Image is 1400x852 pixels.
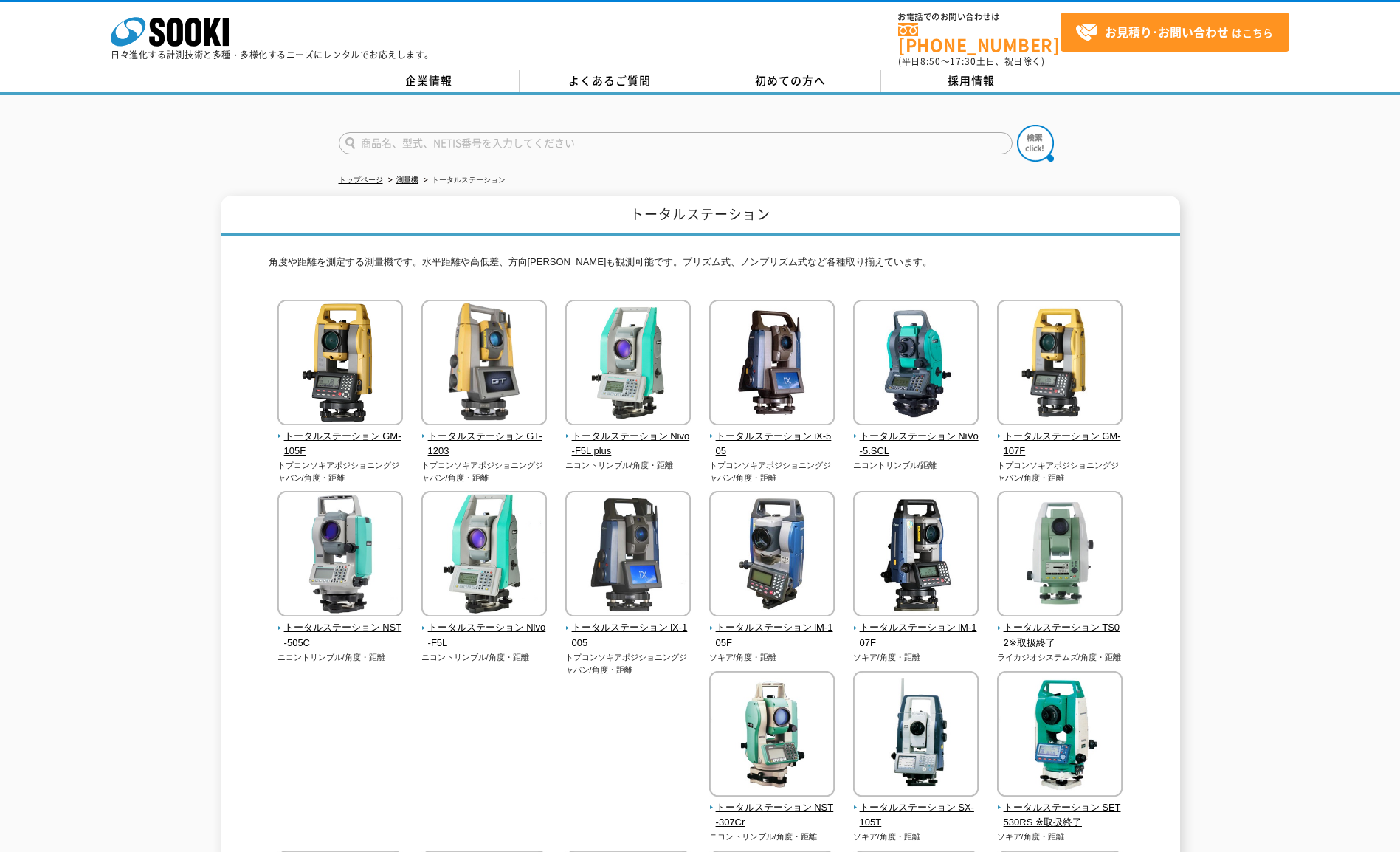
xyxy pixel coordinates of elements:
[853,671,979,800] img: トータルステーション SX-105T
[997,831,1123,843] p: ソキア/角度・距離
[997,800,1123,831] span: トータルステーション SET530RS ※取扱終了
[709,800,835,831] span: トータルステーション NST-307Cr
[709,491,835,620] img: トータルステーション iM-105F
[709,786,835,831] a: トータルステーション NST-307Cr
[277,620,404,651] span: トータルステーション NST-505C
[421,300,547,429] img: トータルステーション GT-1203
[709,607,835,651] a: トータルステーション iM-105F
[277,415,404,459] a: トータルステーション GM-105F
[853,607,979,651] a: トータルステーション iM-107F
[853,491,979,620] img: トータルステーション iM-107F
[997,786,1123,831] a: トータルステーション SET530RS ※取扱終了
[339,132,1013,154] input: 商品名、型式、NETIS番号を入力してください
[709,415,835,459] a: トータルステーション iX-505
[339,176,383,184] a: トップページ
[565,429,692,460] span: トータルステーション Nivo-F5L plus
[709,300,835,429] img: トータルステーション iX-505
[565,459,692,472] p: ニコントリンブル/角度・距離
[997,429,1123,460] span: トータルステーション GM-107F
[565,620,692,651] span: トータルステーション iX-1005
[853,831,979,843] p: ソキア/角度・距離
[277,651,404,664] p: ニコントリンブル/角度・距離
[709,651,835,664] p: ソキア/角度・距離
[1105,23,1229,41] strong: お見積り･お問い合わせ
[1061,13,1289,52] a: お見積り･お問い合わせはこちら
[950,55,976,68] span: 17:30
[421,415,548,459] a: トータルステーション GT-1203
[853,429,979,460] span: トータルステーション NiVo-5.SCL
[565,651,692,676] p: トプコンソキアポジショニングジャパン/角度・距離
[997,491,1123,620] img: トータルステーション TS02※取扱終了
[853,300,979,429] img: トータルステーション NiVo-5.SCL
[997,415,1123,459] a: トータルステーション GM-107F
[565,491,691,620] img: トータルステーション iX-1005
[997,607,1123,651] a: トータルステーション TS02※取扱終了
[1017,125,1054,162] img: btn_search.png
[111,50,434,59] p: 日々進化する計測技術と多種・多様化するニーズにレンタルでお応えします。
[1075,21,1273,44] span: はこちら
[421,173,506,188] li: トータルステーション
[997,671,1123,800] img: トータルステーション SET530RS ※取扱終了
[898,13,1061,21] span: お電話でのお問い合わせは
[709,831,835,843] p: ニコントリンブル/角度・距離
[396,176,418,184] a: 測量機
[277,607,404,651] a: トータルステーション NST-505C
[853,415,979,459] a: トータルステーション NiVo-5.SCL
[709,671,835,800] img: トータルステーション NST-307Cr
[565,300,691,429] img: トータルステーション Nivo-F5L plus
[709,620,835,651] span: トータルステーション iM-105F
[421,620,548,651] span: トータルステーション Nivo-F5L
[520,70,700,92] a: よくあるご質問
[565,607,692,651] a: トータルステーション iX-1005
[997,300,1123,429] img: トータルステーション GM-107F
[221,196,1180,236] h1: トータルステーション
[898,55,1044,68] span: (平日 ～ 土日、祝日除く)
[565,415,692,459] a: トータルステーション Nivo-F5L plus
[997,651,1123,664] p: ライカジオシステムズ/角度・距離
[898,23,1061,53] a: [PHONE_NUMBER]
[277,429,404,460] span: トータルステーション GM-105F
[700,70,881,92] a: 初めての方へ
[421,491,547,620] img: トータルステーション Nivo-F5L
[881,70,1062,92] a: 採用情報
[853,620,979,651] span: トータルステーション iM-107F
[421,651,548,664] p: ニコントリンブル/角度・距離
[853,651,979,664] p: ソキア/角度・距離
[709,429,835,460] span: トータルステーション iX-505
[997,620,1123,651] span: トータルステーション TS02※取扱終了
[277,459,404,484] p: トプコンソキアポジショニングジャパン/角度・距離
[421,429,548,460] span: トータルステーション GT-1203
[920,55,941,68] span: 8:50
[755,72,826,89] span: 初めての方へ
[421,459,548,484] p: トプコンソキアポジショニングジャパン/角度・距離
[709,459,835,484] p: トプコンソキアポジショニングジャパン/角度・距離
[997,459,1123,484] p: トプコンソキアポジショニングジャパン/角度・距離
[277,300,403,429] img: トータルステーション GM-105F
[277,491,403,620] img: トータルステーション NST-505C
[269,255,1132,278] p: 角度や距離を測定する測量機です。水平距離や高低差、方向[PERSON_NAME]も観測可能です。プリズム式、ノンプリズム式など各種取り揃えています。
[853,786,979,831] a: トータルステーション SX-105T
[853,459,979,472] p: ニコントリンブル/距離
[853,800,979,831] span: トータルステーション SX-105T
[421,607,548,651] a: トータルステーション Nivo-F5L
[339,70,520,92] a: 企業情報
